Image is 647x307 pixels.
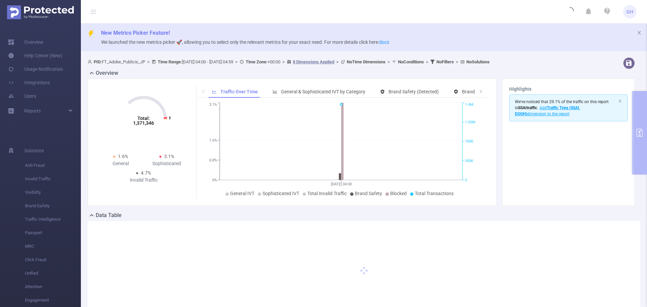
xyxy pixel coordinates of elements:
[94,59,102,64] b: PID:
[462,89,510,94] span: Brand Safety (Blocked)
[88,60,94,64] i: icon: user
[158,59,182,64] b: Time Range:
[137,116,150,121] tspan: Total:
[24,108,41,114] span: Reports
[230,191,254,196] span: General IVT
[7,5,74,19] img: Protected Media
[164,154,174,159] span: 3.1%
[398,59,424,64] b: No Conditions
[101,30,170,36] span: New Metrics Picker Feature!
[379,39,389,45] a: docs
[415,191,454,196] span: Total Transactions
[97,160,144,167] div: General
[515,105,580,116] span: Add dimension to the report
[518,105,537,110] b: SSAI traffic
[133,120,154,126] tspan: 1,371,346
[145,59,152,64] span: >
[25,240,81,253] span: MRC
[637,29,642,36] button: icon: close
[8,35,43,49] a: Overview
[8,76,50,89] a: Integrations
[280,59,287,64] span: >
[144,160,190,167] div: Sophisticated
[209,103,217,107] tspan: 3.1%
[355,191,382,196] span: Brand Safety
[465,140,473,144] tspan: 700K
[88,30,94,37] i: icon: thunderbolt
[515,99,609,116] span: We've noticed that 29.1% of the traffic on this report is .
[424,59,430,64] span: >
[454,59,460,64] span: >
[263,191,299,196] span: Sophisticated IVT
[118,154,128,159] span: 1.6%
[566,7,574,17] i: icon: loading
[466,59,490,64] b: No Solutions
[212,178,217,182] tspan: 0%
[201,89,205,93] i: icon: left
[25,199,81,213] span: Brand Safety
[101,39,389,45] span: We launched the new metrics picker 🚀, allowing you to select only the relevant metrics for your e...
[465,103,473,107] tspan: 1.4M
[25,159,81,172] span: Anti-Fraud
[479,89,483,93] i: icon: right
[618,97,622,105] button: icon: close
[220,89,258,94] span: Traffic Over Time
[233,59,240,64] span: >
[334,59,341,64] span: >
[386,59,392,64] span: >
[25,267,81,280] span: Unified
[331,182,352,186] tspan: [DATE] 04:00
[8,89,36,103] a: Users
[24,144,44,157] span: Solutions
[25,280,81,294] span: Attention
[209,138,217,143] tspan: 1.6%
[25,186,81,199] span: Visibility
[626,5,633,19] span: GH
[209,158,217,162] tspan: 0.8%
[509,86,628,93] h3: Highlights
[24,104,41,118] a: Reports
[246,59,268,64] b: Time Zone:
[465,120,475,124] tspan: 1.05M
[390,191,407,196] span: Blocked
[347,59,386,64] b: No Time Dimensions
[25,172,81,186] span: Invalid Traffic
[465,178,467,182] tspan: 0
[121,177,167,184] div: Invalid Traffic
[25,213,81,226] span: Traffic Intelligence
[281,89,365,94] span: General & Sophisticated IVT by Category
[8,62,63,76] a: Usage Notification
[25,294,81,307] span: Engagement
[436,59,454,64] b: No Filters
[8,49,62,62] a: Help Center (New)
[25,253,81,267] span: Click Fraud
[637,30,642,35] i: icon: close
[212,89,217,94] i: icon: line-chart
[293,59,334,64] u: 8 Dimensions Applied
[88,59,490,64] span: FT_Adobe_Publicis_JP [DATE] 04:00 - [DATE] 04:59 +00:00
[25,226,81,240] span: Passport
[618,99,622,103] i: icon: close
[389,89,439,94] span: Brand Safety (Detected)
[96,69,118,77] h2: Overview
[515,105,580,116] b: Traffic Type (SSAI, DOOH)
[273,89,277,94] i: icon: bar-chart
[465,159,473,163] tspan: 350K
[307,191,347,196] span: Total Invalid Traffic
[141,170,151,176] span: 4.7%
[96,211,122,219] h2: Data Table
